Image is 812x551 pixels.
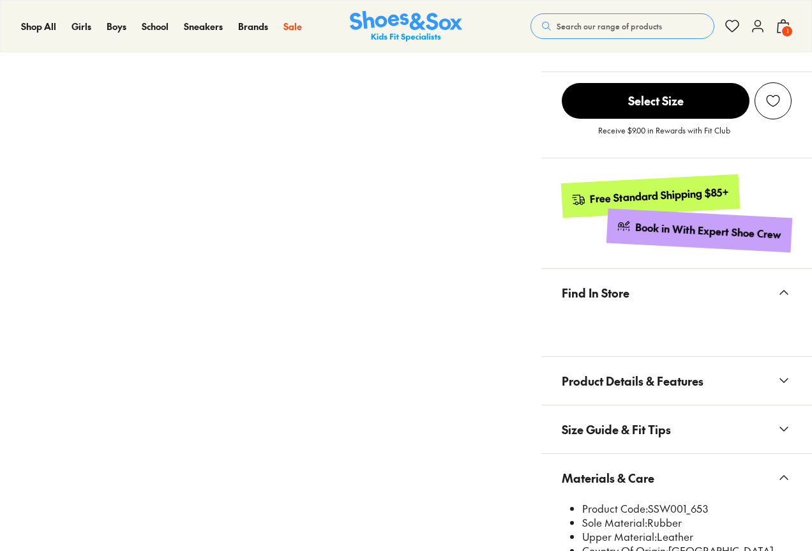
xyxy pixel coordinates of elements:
a: Shoes & Sox [350,11,462,42]
iframe: Find in Store [562,317,792,341]
button: Size Guide & Fit Tips [541,405,812,453]
a: Sale [283,20,302,33]
li: SSW001_653 [582,502,792,516]
iframe: Gorgias live chat messenger [13,465,64,513]
span: Search our range of products [557,20,662,32]
span: Upper Material: [582,529,657,543]
a: Sneakers [184,20,223,33]
a: Brands [238,20,268,33]
span: Select Size [562,83,749,119]
a: School [142,20,169,33]
span: Materials & Care [562,459,654,497]
a: Free Standard Shipping $85+ [561,174,740,218]
a: Book in With Expert Shoe Crew [606,208,792,252]
button: Search our range of products [530,13,714,39]
button: Select Size [562,82,749,119]
span: 1 [781,25,793,38]
li: Leather [582,530,792,544]
button: Find In Store [541,269,812,317]
div: Book in With Expert Shoe Crew [635,220,782,242]
span: Product Details & Features [562,362,703,400]
a: Girls [71,20,91,33]
button: Product Details & Features [541,357,812,405]
span: Find In Store [562,274,629,312]
p: Receive $9.00 in Rewards with Fit Club [598,125,730,147]
span: Size Guide & Fit Tips [562,411,671,448]
button: Materials & Care [541,454,812,502]
span: Sole Material: [582,515,647,529]
img: SNS_Logo_Responsive.svg [350,11,462,42]
div: Free Standard Shipping $85+ [590,185,730,206]
span: Product Code: [582,501,648,515]
li: Rubber [582,516,792,530]
button: Add to Wishlist [755,82,792,119]
a: Shop All [21,20,56,33]
a: Boys [107,20,126,33]
button: 1 [776,12,791,40]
